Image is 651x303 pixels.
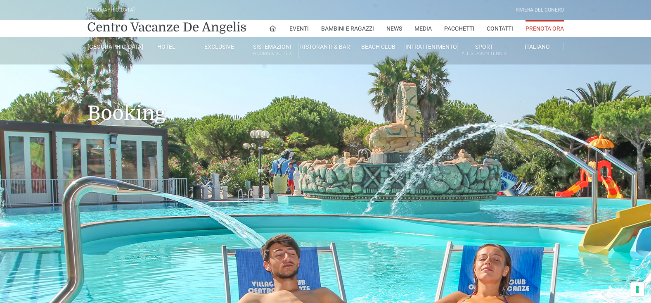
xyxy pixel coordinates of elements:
[458,50,510,57] small: All Season Tennis
[299,43,352,50] a: Ristoranti & Bar
[630,282,644,296] button: Le tue preferenze relative al consenso per le tecnologie di tracciamento
[87,43,140,50] a: [GEOGRAPHIC_DATA]
[193,43,246,50] a: Exclusive
[246,50,298,57] small: Rooms & Suites
[87,64,564,137] h1: Booking
[487,20,513,37] a: Contatti
[87,6,135,14] div: [GEOGRAPHIC_DATA]
[525,43,550,50] span: Italiano
[526,20,564,37] a: Prenota Ora
[87,19,246,36] a: Centro Vacanze De Angelis
[321,20,374,37] a: Bambini e Ragazzi
[386,20,402,37] a: News
[458,43,511,58] a: SportAll Season Tennis
[352,43,405,50] a: Beach Club
[246,43,299,58] a: SistemazioniRooms & Suites
[140,43,193,50] a: Hotel
[444,20,474,37] a: Pacchetti
[289,20,309,37] a: Eventi
[414,20,432,37] a: Media
[405,43,458,50] a: Intrattenimento
[516,6,564,14] div: Riviera Del Conero
[511,43,564,50] a: Italiano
